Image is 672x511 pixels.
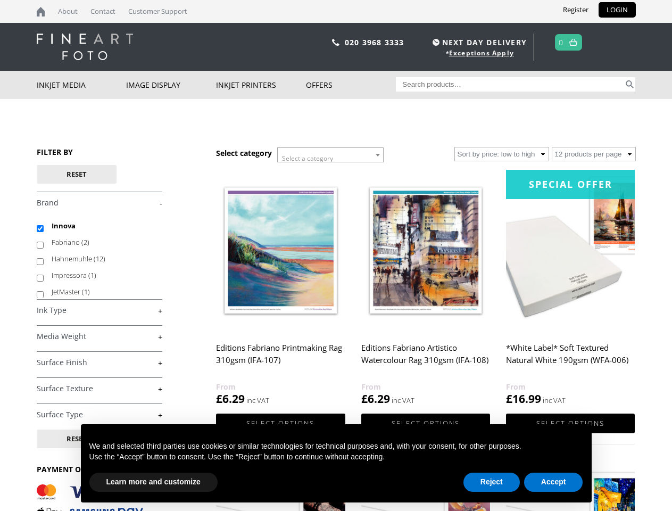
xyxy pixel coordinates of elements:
input: Search products… [396,77,624,92]
div: Special Offer [506,170,635,199]
select: Shop order [454,147,549,161]
img: Editions Fabriano Printmaking Rag 310gsm (IFA-107) [216,170,345,331]
h3: PAYMENT OPTIONS [37,464,162,474]
h3: FILTER BY [37,147,162,157]
h4: Surface Type [37,403,162,425]
button: Learn more and customize [89,473,218,492]
button: Search [624,77,636,92]
a: Select options for “Editions Fabriano Printmaking Rag 310gsm (IFA-107)” [216,414,345,433]
p: Use the “Accept” button to consent. Use the “Reject” button to continue without accepting. [89,452,583,463]
span: (1) [88,270,96,280]
a: Editions Fabriano Artistico Watercolour Rag 310gsm (IFA-108) £6.29 [361,170,490,407]
a: Select options for “Editions Fabriano Artistico Watercolour Rag 310gsm (IFA-108)” [361,414,490,433]
h4: Surface Finish [37,351,162,373]
label: Fabriano [52,234,152,251]
a: Special Offer*White Label* Soft Textured Natural White 190gsm (WFA-006) £16.99 [506,170,635,407]
a: + [37,306,162,316]
span: (1) [82,287,90,296]
h2: *White Label* Soft Textured Natural White 190gsm (WFA-006) [506,338,635,381]
a: Select options for “*White Label* Soft Textured Natural White 190gsm (WFA-006)” [506,414,635,433]
bdi: 6.29 [361,391,390,406]
img: Editions Fabriano Artistico Watercolour Rag 310gsm (IFA-108) [361,170,490,331]
span: £ [216,391,222,406]
a: Inkjet Printers [216,71,306,99]
h2: Editions Fabriano Artistico Watercolour Rag 310gsm (IFA-108) [361,338,490,381]
a: - [37,198,162,208]
h4: Media Weight [37,325,162,347]
a: Exceptions Apply [449,48,514,57]
span: NEXT DAY DELIVERY [430,36,527,48]
span: £ [506,391,512,406]
a: + [37,410,162,420]
a: + [37,358,162,368]
a: 0 [559,35,563,50]
label: JetMaster [52,284,152,300]
bdi: 16.99 [506,391,541,406]
a: Register [555,2,596,18]
img: logo-white.svg [37,34,133,60]
span: (12) [94,254,105,263]
a: + [37,384,162,394]
a: 020 3968 3333 [345,37,404,47]
img: phone.svg [332,39,339,46]
a: Offers [306,71,396,99]
h4: Ink Type [37,299,162,320]
button: Reset [37,165,117,184]
button: Reject [463,473,520,492]
a: Inkjet Media [37,71,127,99]
label: Hahnemuhle [52,251,152,267]
h4: Brand [37,192,162,213]
h2: Editions Fabriano Printmaking Rag 310gsm (IFA-107) [216,338,345,381]
a: + [37,332,162,342]
label: Impressora [52,267,152,284]
img: time.svg [433,39,439,46]
span: £ [361,391,368,406]
bdi: 6.29 [216,391,245,406]
img: basket.svg [569,39,577,46]
a: Image Display [126,71,216,99]
button: Reset [37,430,117,448]
label: Innova [52,218,152,234]
span: Select a category [282,154,333,163]
a: Editions Fabriano Printmaking Rag 310gsm (IFA-107) £6.29 [216,170,345,407]
p: We and selected third parties use cookies or similar technologies for technical purposes and, wit... [89,441,583,452]
a: LOGIN [599,2,636,18]
h4: Surface Texture [37,377,162,399]
span: (2) [81,237,89,247]
button: Accept [524,473,583,492]
h3: Select category [216,148,272,158]
img: *White Label* Soft Textured Natural White 190gsm (WFA-006) [506,170,635,331]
